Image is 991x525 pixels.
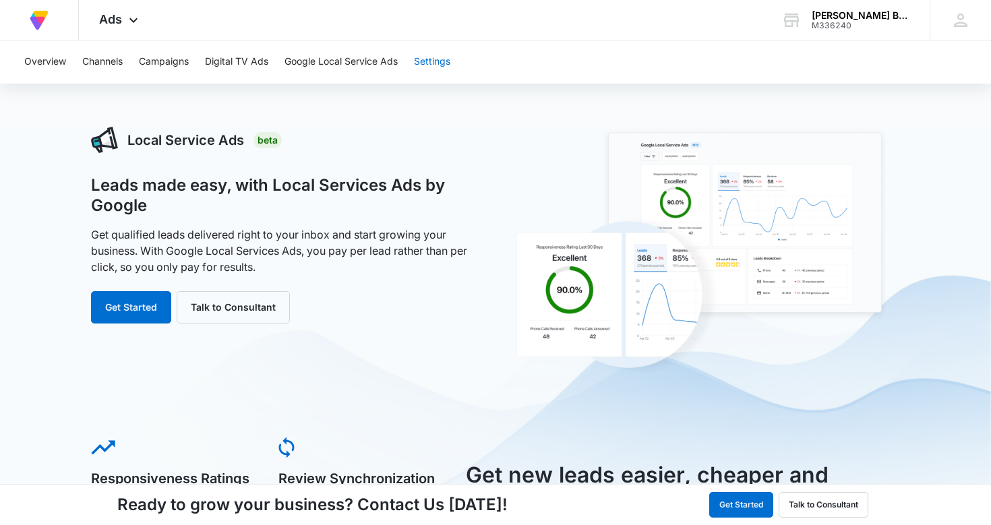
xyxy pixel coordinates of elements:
button: Campaigns [139,40,189,84]
button: Digital TV Ads [205,40,268,84]
button: Settings [414,40,450,84]
h3: Local Service Ads [127,130,244,150]
div: account id [812,21,910,30]
button: Google Local Service Ads [284,40,398,84]
span: Ads [99,12,122,26]
button: Talk to Consultant [177,291,290,323]
p: Get qualified leads delivered right to your inbox and start growing your business. With Google Lo... [91,226,481,275]
button: Get Started [91,291,171,323]
h3: Get new leads easier, cheaper and faster than traditional advertising [466,459,845,524]
h5: Review Synchronization [278,472,447,485]
button: Talk to Consultant [779,492,868,518]
div: account name [812,10,910,21]
h1: Leads made easy, with Local Services Ads by Google [91,175,481,216]
img: Volusion [27,8,51,32]
h4: Ready to grow your business? Contact Us [DATE]! [117,493,508,517]
button: Overview [24,40,66,84]
div: Beta [253,132,282,148]
button: Get Started [709,492,773,518]
button: Channels [82,40,123,84]
h5: Responsiveness Ratings [91,472,260,485]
